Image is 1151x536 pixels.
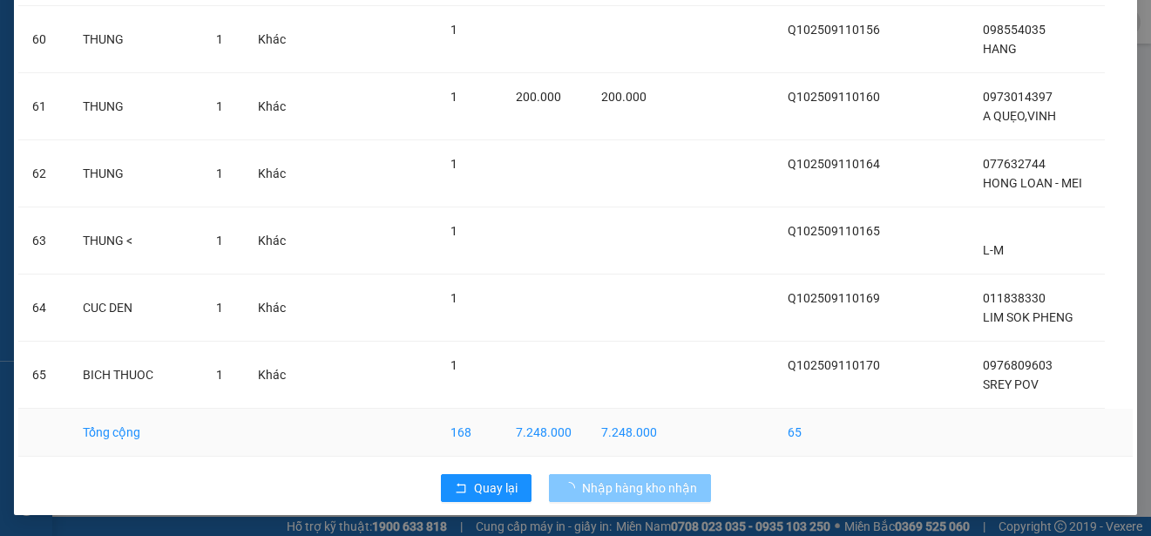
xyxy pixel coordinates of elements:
span: 1 [450,224,457,238]
span: Quay lại [474,478,518,498]
span: 0976809603 [983,358,1053,372]
span: 011838330 [983,291,1046,305]
td: 63 [18,207,69,275]
td: 168 [437,409,502,457]
button: rollbackQuay lại [441,474,531,502]
span: 1 [216,368,223,382]
td: 62 [18,140,69,207]
td: Khác [244,73,300,140]
td: 65 [774,409,894,457]
td: THUNG < [69,207,202,275]
span: A QUẸO,VINH [983,109,1056,123]
td: Khác [244,275,300,342]
span: 1 [216,234,223,248]
span: Q102509110165 [788,224,880,238]
span: Q102509110160 [788,90,880,104]
td: CUC DEN [69,275,202,342]
span: loading [563,482,582,494]
span: 0973014397 [983,90,1053,104]
span: SREY POV [983,377,1039,391]
span: L-M [983,243,1004,257]
span: 098554035 [983,23,1046,37]
span: 1 [450,291,457,305]
td: 64 [18,275,69,342]
span: Q102509110169 [788,291,880,305]
td: Khác [244,207,300,275]
td: THUNG [69,140,202,207]
span: HANG [983,42,1017,56]
td: 60 [18,6,69,73]
span: Q102509110156 [788,23,880,37]
span: 200.000 [516,90,561,104]
td: 7.248.000 [502,409,587,457]
td: Tổng cộng [69,409,202,457]
span: 1 [216,301,223,315]
td: THUNG [69,73,202,140]
td: THUNG [69,6,202,73]
span: Q102509110164 [788,157,880,171]
span: 1 [450,358,457,372]
span: 1 [450,157,457,171]
span: 1 [216,99,223,113]
span: Nhập hàng kho nhận [582,478,697,498]
td: 61 [18,73,69,140]
span: 1 [216,166,223,180]
span: 077632744 [983,157,1046,171]
td: Khác [244,342,300,409]
span: HONG LOAN - MEI [983,176,1082,190]
span: LIM SOK PHENG [983,310,1073,324]
td: 7.248.000 [587,409,671,457]
button: Nhập hàng kho nhận [549,474,711,502]
span: 1 [450,23,457,37]
span: 200.000 [601,90,647,104]
td: 65 [18,342,69,409]
td: BICH THUOC [69,342,202,409]
td: Khác [244,6,300,73]
td: Khác [244,140,300,207]
span: Q102509110170 [788,358,880,372]
span: 1 [216,32,223,46]
span: rollback [455,482,467,496]
span: 1 [450,90,457,104]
